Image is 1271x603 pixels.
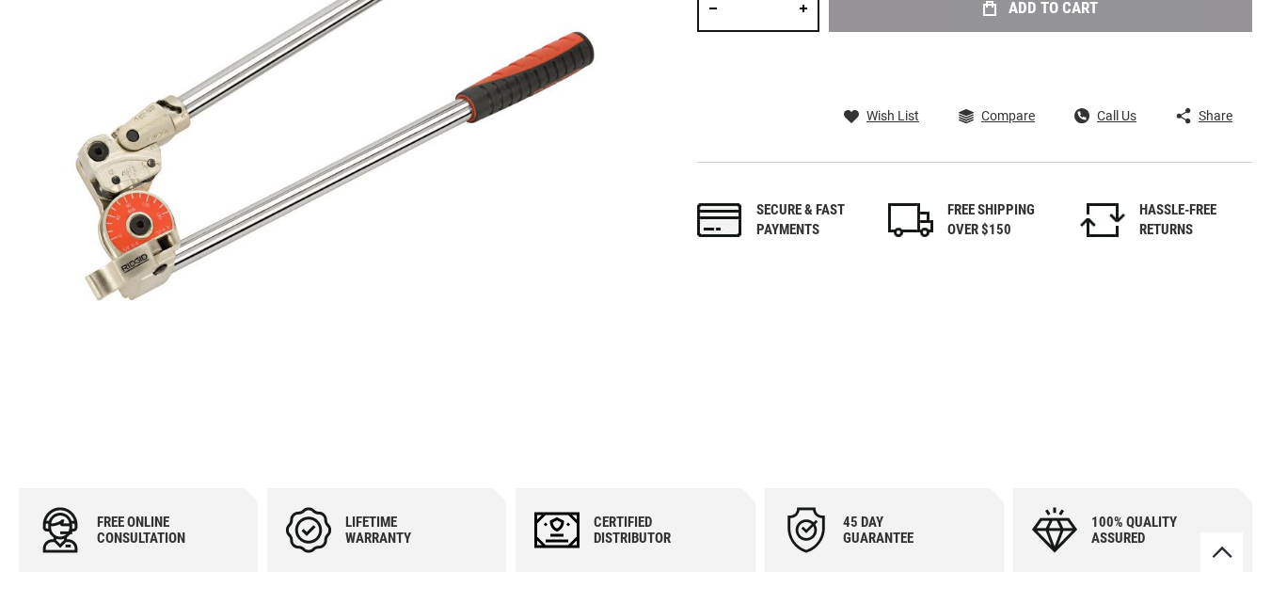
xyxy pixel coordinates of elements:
span: Share [1199,109,1232,122]
div: 100% quality assured [1091,515,1204,547]
div: FREE SHIPPING OVER $150 [947,200,1060,241]
a: Call Us [1074,107,1136,124]
a: Wish List [844,107,919,124]
div: Certified Distributor [594,515,707,547]
span: Call Us [1097,109,1136,122]
div: Free online consultation [97,515,210,547]
img: returns [1080,203,1125,237]
div: HASSLE-FREE RETURNS [1139,200,1252,241]
img: payments [697,203,742,237]
span: Wish List [866,109,919,122]
span: Compare [981,109,1035,122]
div: Lifetime warranty [345,515,458,547]
img: shipping [888,203,933,237]
div: Secure & fast payments [756,200,869,241]
div: 45 day Guarantee [843,515,956,547]
a: Compare [959,107,1035,124]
